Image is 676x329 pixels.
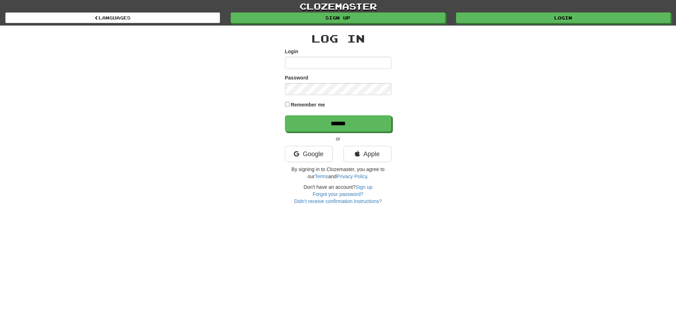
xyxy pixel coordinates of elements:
a: Apple [344,146,391,162]
a: Sign up [356,184,372,190]
a: Privacy Policy [336,174,367,179]
p: By signing in to Clozemaster, you agree to our and . [285,166,391,180]
a: Login [456,12,671,23]
div: Don't have an account? [285,183,391,205]
a: Languages [5,12,220,23]
label: Login [285,48,298,55]
h2: Log In [285,33,391,44]
a: Terms [315,174,328,179]
label: Password [285,74,308,81]
a: Sign up [231,12,445,23]
p: or [285,135,391,142]
a: Didn't receive confirmation instructions? [294,198,382,204]
a: Google [285,146,333,162]
label: Remember me [291,101,325,108]
a: Forgot your password? [313,191,363,197]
